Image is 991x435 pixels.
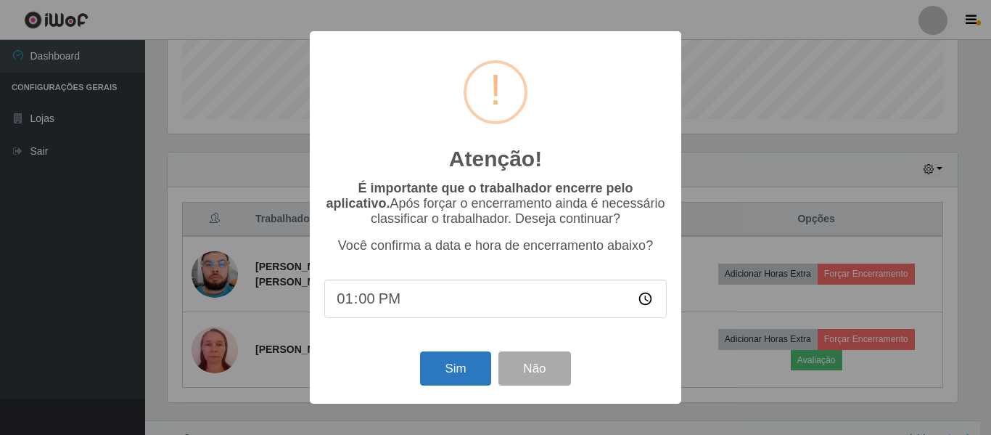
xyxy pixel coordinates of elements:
button: Sim [420,351,490,386]
p: Após forçar o encerramento ainda é necessário classificar o trabalhador. Deseja continuar? [324,181,667,227]
h2: Atenção! [449,146,542,172]
b: É importante que o trabalhador encerre pelo aplicativo. [326,181,633,211]
p: Você confirma a data e hora de encerramento abaixo? [324,238,667,253]
button: Não [498,351,570,386]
